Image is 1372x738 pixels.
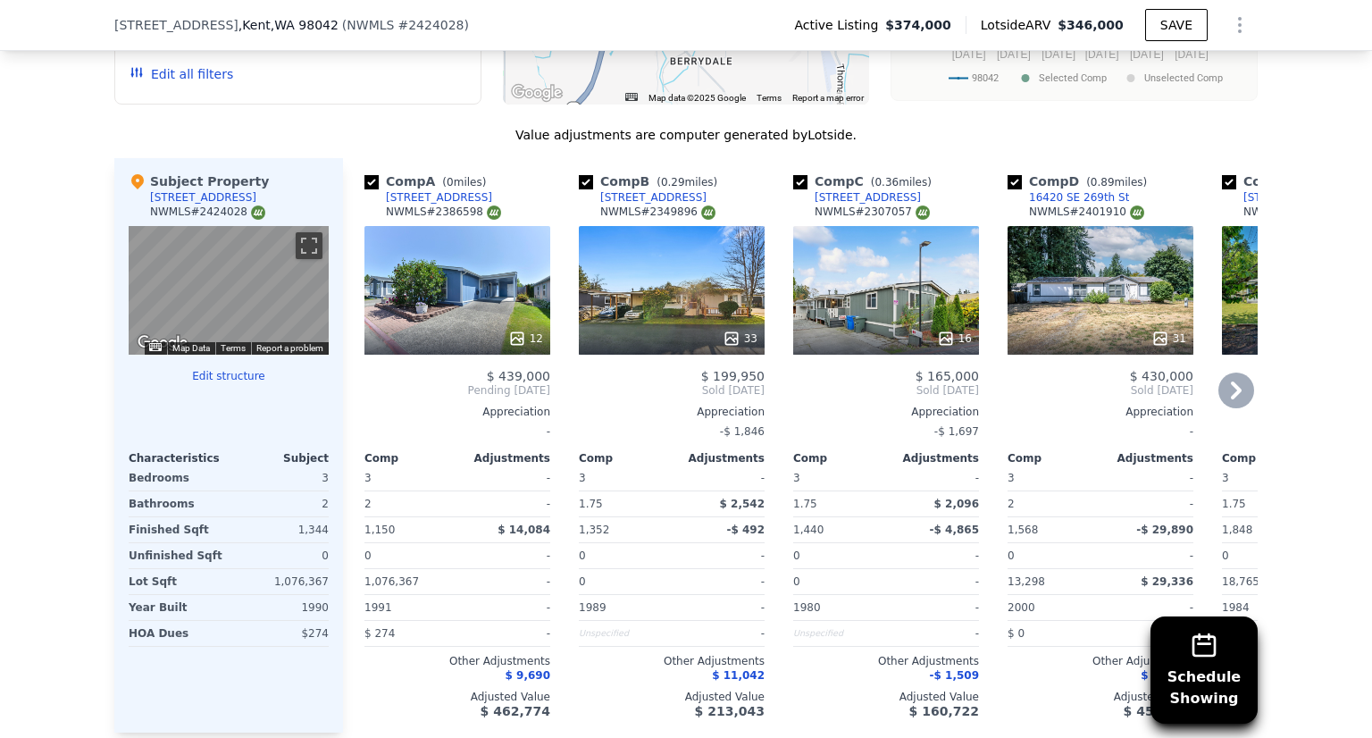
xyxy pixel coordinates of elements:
span: $ 430,000 [1130,369,1193,383]
div: Finished Sqft [129,517,225,542]
button: Show Options [1222,7,1258,43]
div: Value adjustments are computer generated by Lotside . [114,126,1258,144]
span: 0.29 [661,176,685,189]
span: 0 [793,549,800,562]
div: 1.75 [793,491,883,516]
div: 16 [937,330,972,348]
div: - [1104,543,1193,568]
a: Report a problem [256,343,323,353]
div: Adjusted Value [1008,690,1193,704]
div: NWMLS # 2386598 [386,205,501,220]
text: [DATE] [952,48,986,61]
a: Open this area in Google Maps (opens a new window) [507,81,566,105]
div: 1,076,367 [232,569,329,594]
div: 12 [508,330,543,348]
span: -$ 1,846 [720,425,765,438]
div: [STREET_ADDRESS] [150,190,256,205]
a: Open this area in Google Maps (opens a new window) [133,331,192,355]
span: 3 [1222,472,1229,484]
div: 3 [232,465,329,491]
button: Edit structure [129,369,329,383]
span: 3 [364,472,372,484]
div: Adjusted Value [364,690,550,704]
div: Adjusted Value [793,690,979,704]
a: Terms (opens in new tab) [221,343,246,353]
div: - [461,543,550,568]
a: [STREET_ADDRESS] [579,190,707,205]
div: Characteristics [129,451,229,465]
div: - [461,621,550,646]
text: [DATE] [1042,48,1075,61]
div: - [675,621,765,646]
div: NWMLS # 2349896 [600,205,715,220]
div: - [675,543,765,568]
span: ( miles) [435,176,493,189]
span: $ 2,096 [934,498,979,510]
span: 0 [579,575,586,588]
div: 31 [1151,330,1186,348]
span: $ 160,722 [909,704,979,718]
span: 13,298 [1008,575,1045,588]
span: $374,000 [885,16,951,34]
div: - [1104,621,1193,646]
span: Map data ©2025 Google [648,93,746,103]
span: -$ 492 [726,524,765,536]
span: $ 462,774 [481,704,550,718]
span: -$ 29,890 [1136,524,1193,536]
span: Sold [DATE] [793,383,979,398]
div: [STREET_ADDRESS] [1243,190,1350,205]
span: [STREET_ADDRESS] [114,16,238,34]
text: Unselected Comp [1144,72,1223,84]
img: NWMLS Logo [251,205,265,220]
div: [STREET_ADDRESS] [386,190,492,205]
div: Unfinished Sqft [129,543,225,568]
span: NWMLS [347,18,394,32]
div: - [461,465,550,491]
div: 2 [364,491,454,516]
span: 0 [447,176,454,189]
div: - [675,569,765,594]
span: 3 [1008,472,1015,484]
div: Adjusted Value [579,690,765,704]
div: Appreciation [579,405,765,419]
text: [DATE] [997,48,1031,61]
div: NWMLS # 2401910 [1029,205,1144,220]
text: Selected Comp [1039,72,1107,84]
span: $ 2,542 [720,498,765,510]
a: [STREET_ADDRESS] [1222,190,1350,205]
div: Appreciation [1008,405,1193,419]
div: 1.75 [1222,491,1311,516]
span: 1,076,367 [364,575,419,588]
button: Map Data [172,342,210,355]
div: Comp E [1222,172,1367,190]
span: 0 [579,549,586,562]
div: Subject [229,451,329,465]
div: Appreciation [793,405,979,419]
div: - [675,595,765,620]
div: 1980 [793,595,883,620]
div: Adjustments [457,451,550,465]
div: - [461,595,550,620]
div: NWMLS # 2371111 [1243,205,1359,220]
div: Comp [1222,451,1315,465]
span: $ 439,000 [487,369,550,383]
div: - [890,621,979,646]
div: Other Adjustments [364,654,550,668]
span: 18,765 [1222,575,1259,588]
div: - [364,419,550,444]
div: Other Adjustments [579,654,765,668]
div: Unspecified [579,621,668,646]
div: - [675,465,765,491]
span: $ 274 [364,627,395,640]
div: Comp B [579,172,724,190]
div: 2000 [1008,595,1097,620]
span: Lotside ARV [981,16,1058,34]
span: , Kent [238,16,339,34]
div: 2 [1008,491,1097,516]
span: 0 [1008,549,1015,562]
span: ( miles) [1079,176,1154,189]
img: Google [133,331,192,355]
a: Report a map error [792,93,864,103]
text: [DATE] [1130,48,1164,61]
span: Active Listing [794,16,885,34]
